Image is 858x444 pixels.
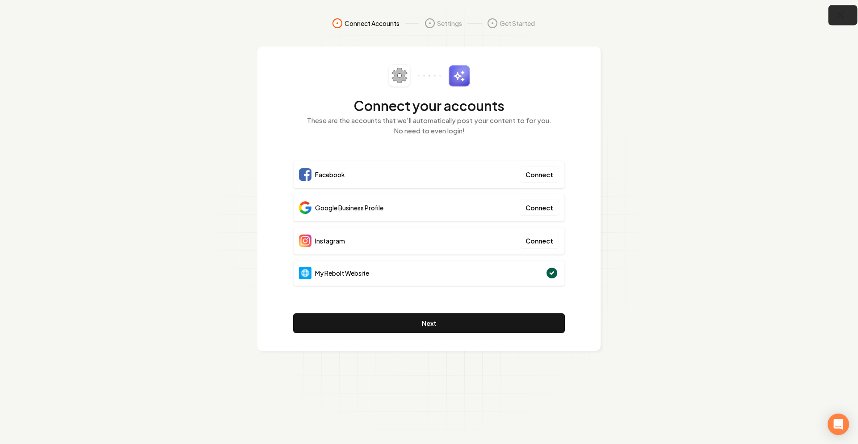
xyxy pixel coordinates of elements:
span: Connect Accounts [345,19,400,28]
span: Google Business Profile [315,203,383,212]
span: Settings [437,19,462,28]
img: Instagram [299,235,311,247]
img: Google [299,201,311,214]
img: connector-dots.svg [418,75,441,77]
button: Connect [520,166,559,183]
span: My Rebolt Website [315,269,369,277]
div: Open Intercom Messenger [828,414,849,435]
img: Facebook [299,168,311,181]
img: sparkles.svg [448,65,470,87]
button: Next [293,313,565,333]
span: Facebook [315,170,345,179]
button: Connect [520,233,559,249]
span: Instagram [315,236,345,245]
p: These are the accounts that we'll automatically post your content to for you. No need to even login! [293,115,565,136]
span: Get Started [500,19,535,28]
img: Website [299,267,311,279]
button: Connect [520,200,559,216]
h2: Connect your accounts [293,98,565,114]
